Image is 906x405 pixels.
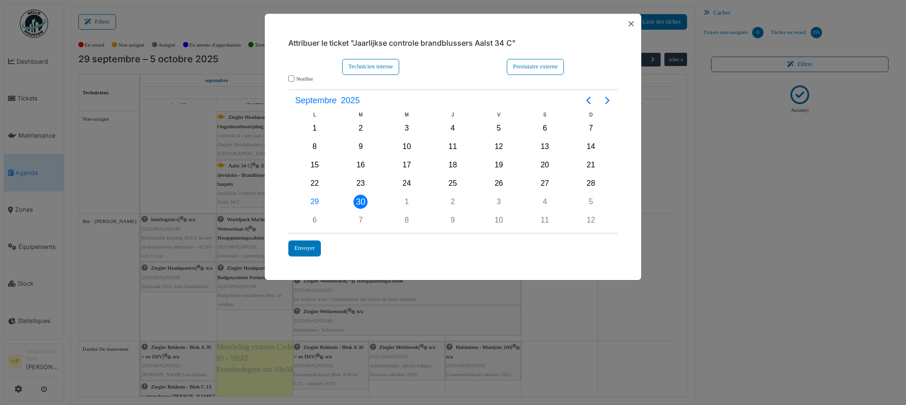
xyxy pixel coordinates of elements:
[400,121,414,135] div: Mercredi, Septembre 3, 2025
[538,213,552,227] div: Samedi, Octobre 11, 2025
[400,195,414,209] div: Mercredi, Octobre 1, 2025
[288,39,618,48] h6: Attribuer le ticket "Jaarlijkse controle brandblussers Aalst 34 C"
[538,195,552,209] div: Samedi, Octobre 4, 2025
[353,176,368,190] div: Mardi, Septembre 23, 2025
[308,176,322,190] div: Lundi, Septembre 22, 2025
[400,176,414,190] div: Mercredi, Septembre 24, 2025
[353,121,368,135] div: Mardi, Septembre 2, 2025
[584,121,598,135] div: Dimanche, Septembre 7, 2025
[538,140,552,154] div: Samedi, Septembre 13, 2025
[353,213,368,227] div: Mardi, Octobre 7, 2025
[308,213,322,227] div: Lundi, Octobre 6, 2025
[353,140,368,154] div: Mardi, Septembre 9, 2025
[308,140,322,154] div: Lundi, Septembre 8, 2025
[308,158,322,172] div: Lundi, Septembre 15, 2025
[384,111,430,119] div: M
[584,140,598,154] div: Dimanche, Septembre 14, 2025
[522,111,568,119] div: S
[538,176,552,190] div: Samedi, Septembre 27, 2025
[308,195,322,209] div: Aujourd'hui, Lundi, Septembre 29, 2025
[339,92,362,109] span: 2025
[400,213,414,227] div: Mercredi, Octobre 8, 2025
[400,158,414,172] div: Mercredi, Septembre 17, 2025
[492,121,506,135] div: Vendredi, Septembre 5, 2025
[598,91,617,110] button: Next page
[492,140,506,154] div: Vendredi, Septembre 12, 2025
[430,111,476,119] div: J
[353,195,368,209] div: Mardi, Septembre 30, 2025
[445,195,460,209] div: Jeudi, Octobre 2, 2025
[538,121,552,135] div: Samedi, Septembre 6, 2025
[492,213,506,227] div: Vendredi, Octobre 10, 2025
[492,195,506,209] div: Vendredi, Octobre 3, 2025
[342,59,399,74] div: Technicien interne
[353,158,368,172] div: Mardi, Septembre 16, 2025
[584,213,598,227] div: Dimanche, Octobre 12, 2025
[507,59,564,74] div: Prestataire externe
[445,176,460,190] div: Jeudi, Septembre 25, 2025
[338,111,384,119] div: M
[445,213,460,227] div: Jeudi, Octobre 9, 2025
[445,121,460,135] div: Jeudi, Septembre 4, 2025
[584,158,598,172] div: Dimanche, Septembre 21, 2025
[492,176,506,190] div: Vendredi, Septembre 26, 2025
[476,111,522,119] div: V
[292,111,338,119] div: L
[293,92,339,109] span: Septembre
[288,240,321,256] div: Envoyer
[289,92,366,109] button: Septembre2025
[538,158,552,172] div: Samedi, Septembre 20, 2025
[400,140,414,154] div: Mercredi, Septembre 10, 2025
[284,75,622,83] div: Notifier
[445,140,460,154] div: Jeudi, Septembre 11, 2025
[584,176,598,190] div: Dimanche, Septembre 28, 2025
[492,158,506,172] div: Vendredi, Septembre 19, 2025
[308,121,322,135] div: Lundi, Septembre 1, 2025
[584,195,598,209] div: Dimanche, Octobre 5, 2025
[579,91,598,110] button: Previous page
[445,158,460,172] div: Jeudi, Septembre 18, 2025
[568,111,614,119] div: D
[625,17,638,30] button: Close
